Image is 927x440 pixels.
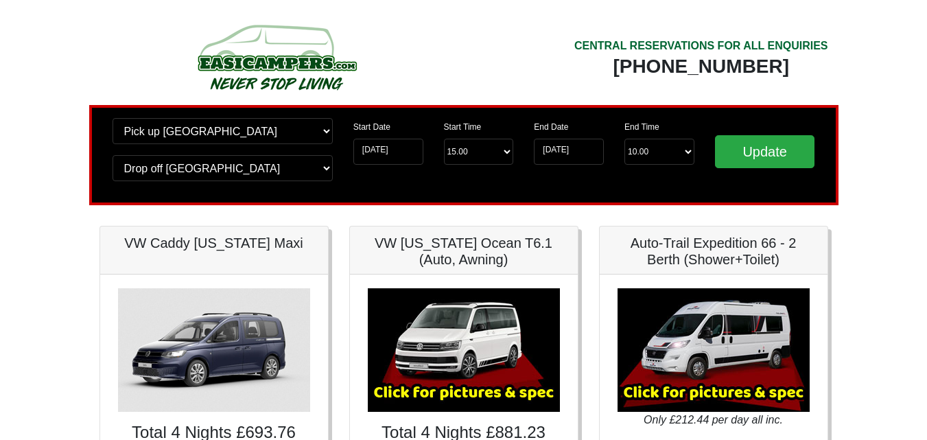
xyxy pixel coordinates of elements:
[353,121,390,133] label: Start Date
[534,139,604,165] input: Return Date
[364,235,564,268] h5: VW [US_STATE] Ocean T6.1 (Auto, Awning)
[644,414,783,426] i: Only £212.44 per day all inc.
[118,288,310,412] img: VW Caddy California Maxi
[624,121,659,133] label: End Time
[368,288,560,412] img: VW California Ocean T6.1 (Auto, Awning)
[715,135,815,168] input: Update
[353,139,423,165] input: Start Date
[534,121,568,133] label: End Date
[146,19,407,95] img: campers-checkout-logo.png
[618,288,810,412] img: Auto-Trail Expedition 66 - 2 Berth (Shower+Toilet)
[444,121,482,133] label: Start Time
[574,54,828,79] div: [PHONE_NUMBER]
[574,38,828,54] div: CENTRAL RESERVATIONS FOR ALL ENQUIRIES
[613,235,814,268] h5: Auto-Trail Expedition 66 - 2 Berth (Shower+Toilet)
[114,235,314,251] h5: VW Caddy [US_STATE] Maxi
